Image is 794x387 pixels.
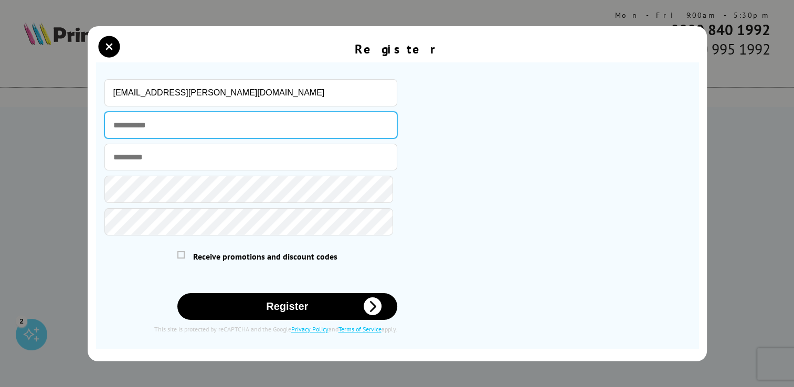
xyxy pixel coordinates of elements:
[101,39,117,55] button: close modal
[338,325,382,333] a: Terms of Service
[193,251,337,262] span: Receive promotions and discount codes
[355,41,439,57] div: Register
[104,325,397,333] div: This site is protected by reCAPTCHA and the Google and apply.
[291,325,329,333] a: Privacy Policy
[104,79,397,106] input: Email
[177,293,397,320] button: Register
